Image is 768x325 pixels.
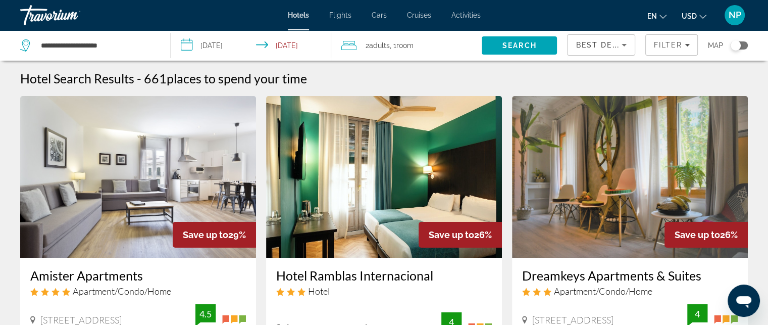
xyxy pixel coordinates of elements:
a: Hotels [288,11,309,19]
span: , 1 [390,38,414,53]
div: 4.5 [195,308,216,320]
button: Toggle map [723,41,748,50]
span: en [647,12,657,20]
a: Travorium [20,2,121,28]
input: Search hotel destination [40,38,155,53]
a: Cars [372,11,387,19]
span: Hotel [308,286,330,297]
button: User Menu [722,5,748,26]
button: Filters [645,34,698,56]
span: Room [396,41,414,50]
div: 26% [664,222,748,248]
div: 3 star Hotel [276,286,492,297]
h2: 661 [144,71,307,86]
div: 26% [419,222,502,248]
div: 4 star Apartment [30,286,246,297]
button: Change language [647,9,667,23]
span: Filter [653,41,682,49]
a: Cruises [407,11,431,19]
a: Dreamkeys Apartments & Suites [522,268,738,283]
a: Amister Apartments [30,268,246,283]
img: Hotel Ramblas Internacional [266,96,502,258]
mat-select: Sort by [576,39,627,51]
span: Save up to [429,229,474,240]
a: Activities [451,11,481,19]
div: 29% [173,222,256,248]
span: - [137,71,141,86]
div: 3 star Apartment [522,286,738,297]
span: places to spend your time [167,71,307,86]
span: Apartment/Condo/Home [73,286,171,297]
button: Search [482,36,557,55]
button: Change currency [682,9,706,23]
button: Travelers: 2 adults, 0 children [331,30,482,61]
button: Select check in and out date [171,30,331,61]
a: Hotel Ramblas Internacional [276,268,492,283]
h1: Hotel Search Results [20,71,134,86]
img: Dreamkeys Apartments & Suites [512,96,748,258]
img: Amister Apartments [20,96,256,258]
span: Apartment/Condo/Home [554,286,652,297]
span: Save up to [183,229,228,240]
span: Best Deals [576,41,628,49]
span: Adults [369,41,390,50]
a: Flights [329,11,351,19]
span: Save up to [675,229,720,240]
iframe: Button to launch messaging window [728,285,760,317]
span: NP [729,10,741,20]
span: USD [682,12,697,20]
span: 2 [366,38,390,53]
div: 4 [687,308,707,320]
span: Map [708,38,723,53]
span: Search [502,41,537,50]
